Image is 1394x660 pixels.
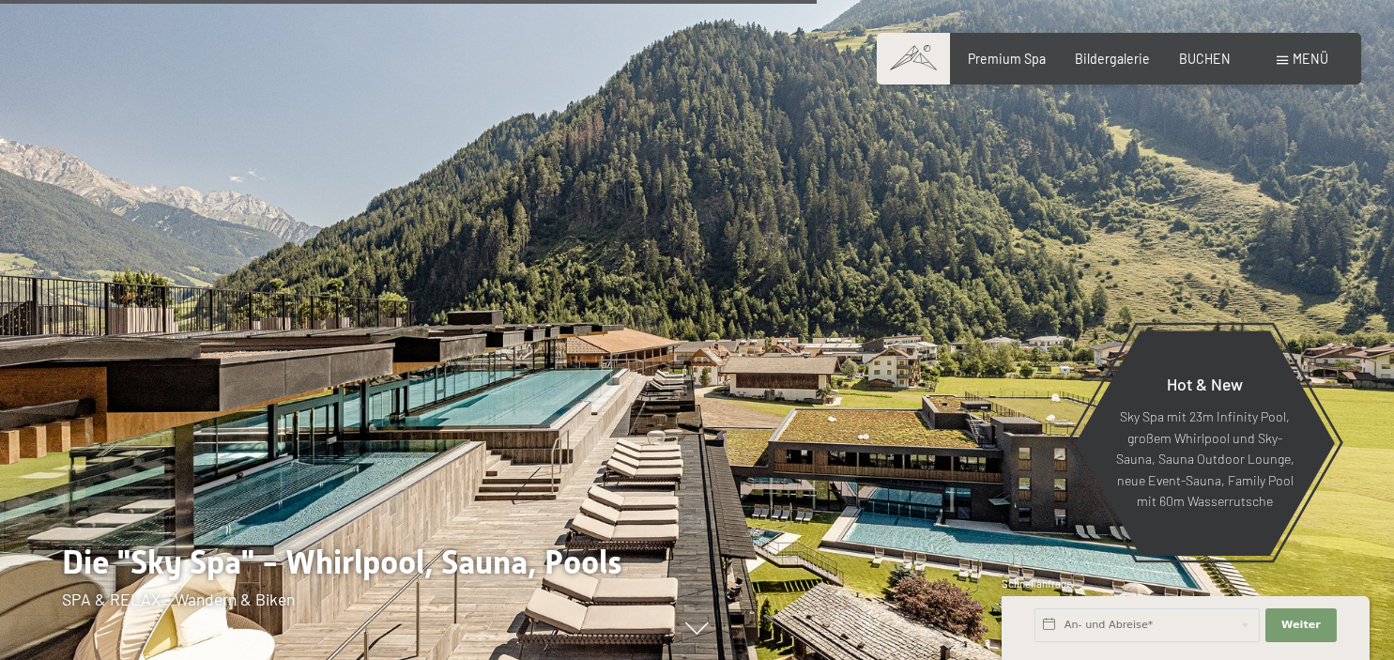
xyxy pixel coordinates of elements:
span: Hot & New [1167,374,1243,394]
a: Bildergalerie [1075,51,1150,67]
span: Weiter [1281,618,1321,633]
span: Schnellanfrage [1002,577,1072,590]
a: BUCHEN [1179,51,1231,67]
p: Sky Spa mit 23m Infinity Pool, großem Whirlpool und Sky-Sauna, Sauna Outdoor Lounge, neue Event-S... [1115,407,1294,513]
button: Weiter [1265,608,1337,642]
span: Menü [1293,51,1328,67]
a: Premium Spa [968,51,1046,67]
a: Hot & New Sky Spa mit 23m Infinity Pool, großem Whirlpool und Sky-Sauna, Sauna Outdoor Lounge, ne... [1074,330,1336,557]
